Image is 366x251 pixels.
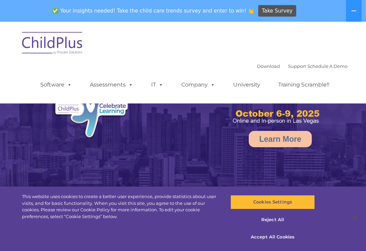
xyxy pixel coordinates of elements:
button: Close [348,211,363,226]
button: Cookies Settings [230,195,314,209]
div: This website uses cookies to create a better user experience, provide statistics about user visit... [22,193,220,220]
a: Assessments [83,78,140,92]
span: Take Survey [262,5,292,17]
a: Learn More [249,131,312,147]
a: Take Survey [258,5,297,17]
button: Accept All Cookies [230,230,314,244]
button: Reject All [230,213,314,227]
a: Training Scramble!! [271,78,336,92]
a: IT [144,78,170,92]
img: ChildPlus by Procare Solutions [19,27,86,61]
font: | [257,63,347,69]
a: Schedule A Demo [307,63,347,69]
a: Support [288,63,306,69]
a: University [226,78,267,92]
span: ✅ Your insights needed! Take the child care trends survey and enter to win! 👏 [50,4,257,18]
a: Software [34,78,79,92]
a: Company [175,78,222,92]
a: Download [257,63,280,69]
